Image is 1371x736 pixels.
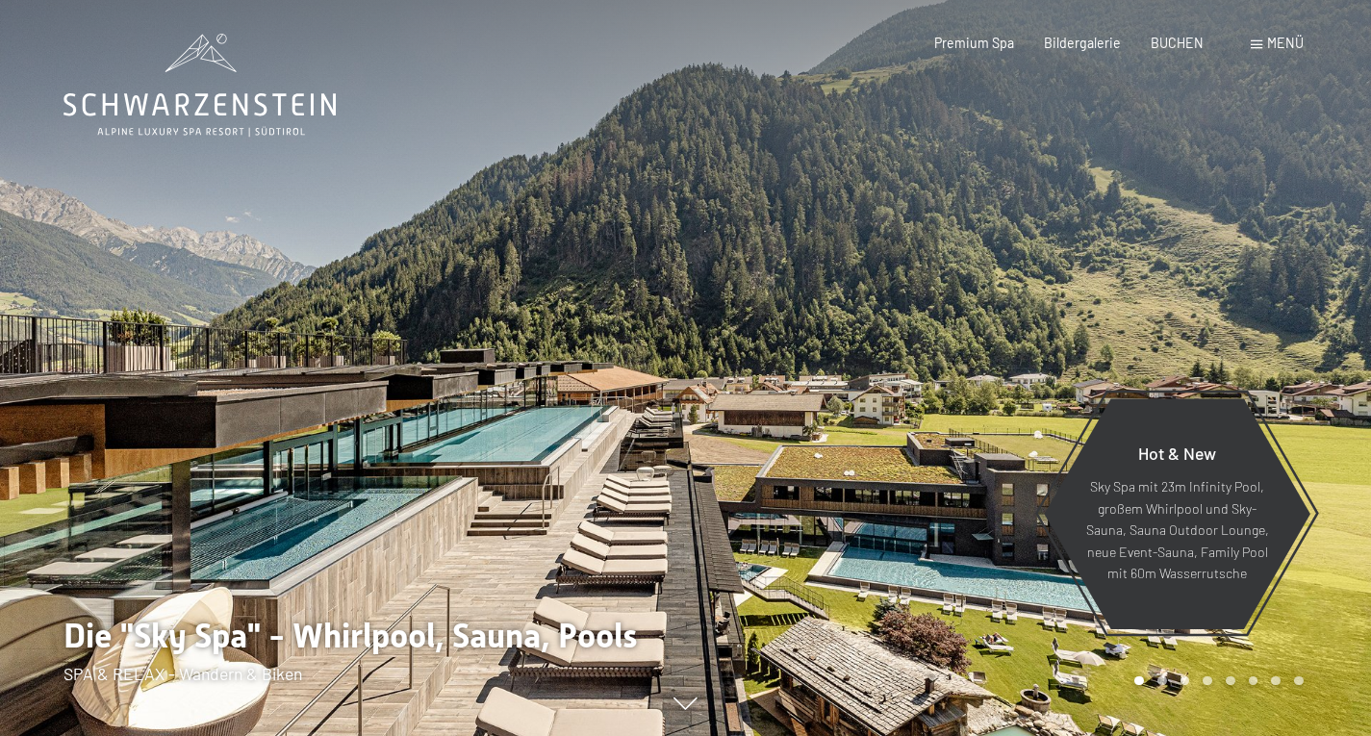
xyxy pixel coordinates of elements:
[1043,397,1311,630] a: Hot & New Sky Spa mit 23m Infinity Pool, großem Whirlpool und Sky-Sauna, Sauna Outdoor Lounge, ne...
[1138,443,1216,464] span: Hot & New
[1085,476,1269,585] p: Sky Spa mit 23m Infinity Pool, großem Whirlpool und Sky-Sauna, Sauna Outdoor Lounge, neue Event-S...
[1226,676,1235,686] div: Carousel Page 5
[1181,676,1190,686] div: Carousel Page 3
[1267,35,1304,51] span: Menü
[1271,676,1281,686] div: Carousel Page 7
[1134,676,1144,686] div: Carousel Page 1 (Current Slide)
[934,35,1014,51] a: Premium Spa
[1203,676,1212,686] div: Carousel Page 4
[1249,676,1258,686] div: Carousel Page 6
[1294,676,1304,686] div: Carousel Page 8
[1151,35,1204,51] a: BUCHEN
[1044,35,1121,51] a: Bildergalerie
[1157,676,1167,686] div: Carousel Page 2
[1128,676,1303,686] div: Carousel Pagination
